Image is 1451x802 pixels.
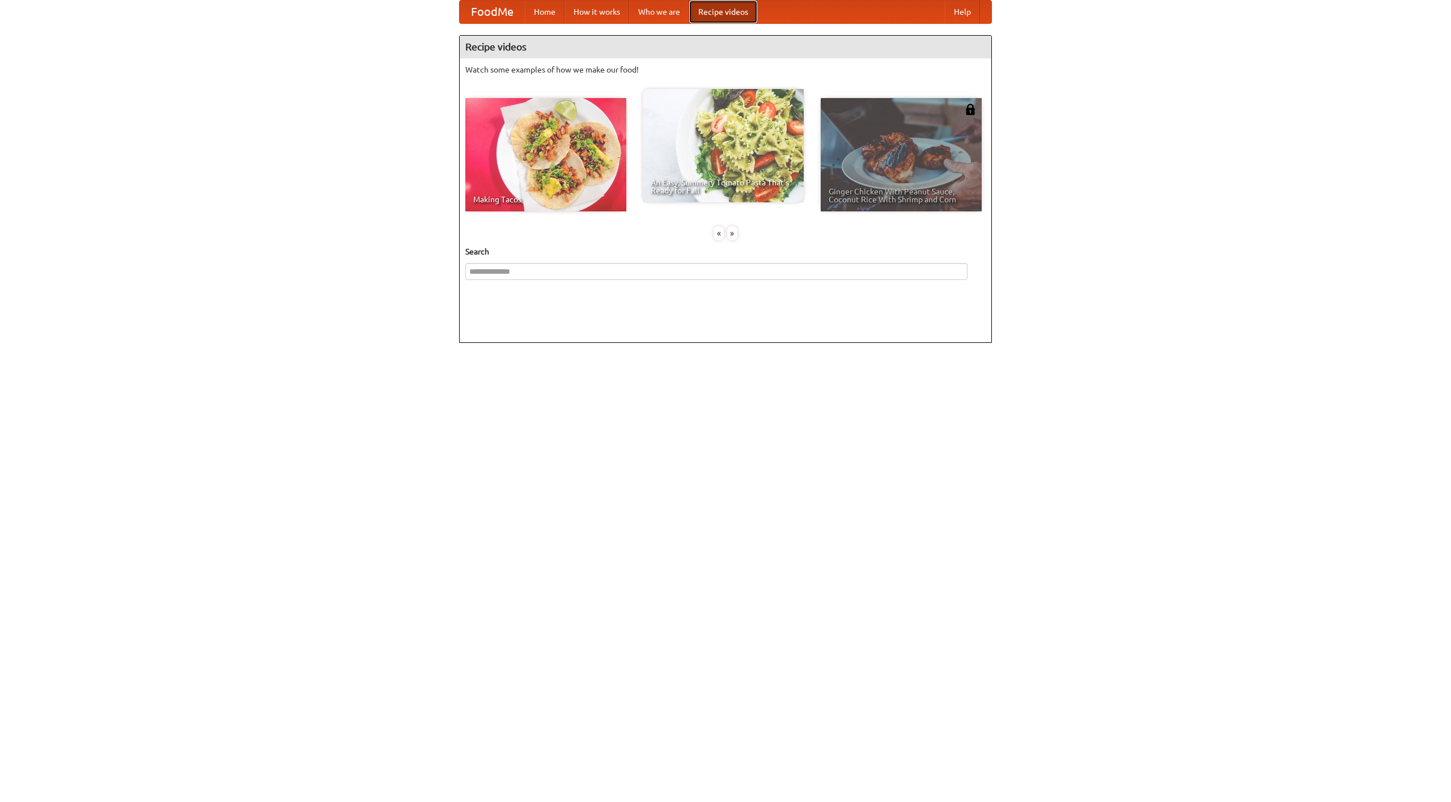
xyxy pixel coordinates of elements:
p: Watch some examples of how we make our food! [465,64,986,75]
h4: Recipe videos [460,36,991,58]
span: Making Tacos [473,196,618,203]
a: Home [525,1,565,23]
h5: Search [465,246,986,257]
div: » [727,226,737,240]
a: Recipe videos [689,1,757,23]
span: An Easy, Summery Tomato Pasta That's Ready for Fall [651,179,796,194]
a: Who we are [629,1,689,23]
a: Making Tacos [465,98,626,211]
img: 483408.png [965,104,976,115]
a: Help [945,1,980,23]
div: « [714,226,724,240]
a: FoodMe [460,1,525,23]
a: How it works [565,1,629,23]
a: An Easy, Summery Tomato Pasta That's Ready for Fall [643,89,804,202]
